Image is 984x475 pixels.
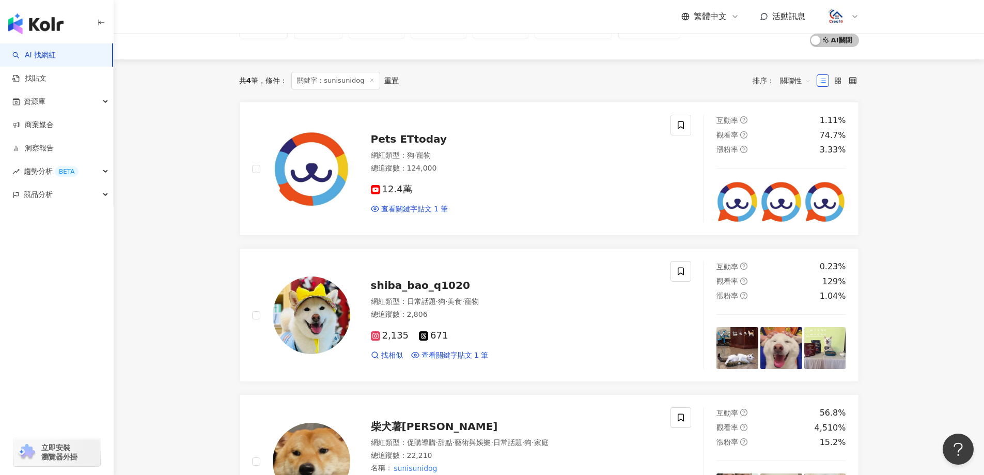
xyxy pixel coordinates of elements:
div: 3.33% [820,144,846,156]
a: 找相似 [371,350,403,361]
span: Pets ETtoday [371,133,447,145]
span: 趨勢分析 [24,160,79,183]
a: 商案媒合 [12,120,54,130]
div: 1.11% [820,115,846,126]
img: logo.png [826,7,846,26]
span: 4 [246,76,252,85]
span: 互動率 [716,116,738,125]
span: shiba_bao_q1020 [371,279,470,292]
div: 共 筆 [239,76,259,85]
span: 繁體中文 [694,11,727,22]
span: 找相似 [381,350,403,361]
span: 日常話題 [407,297,436,305]
div: 4,510% [814,422,846,434]
span: question-circle [740,146,747,153]
span: question-circle [740,424,747,431]
span: 資源庫 [24,90,45,113]
span: · [436,438,438,447]
span: 漲粉率 [716,145,738,154]
div: 重置 [384,76,399,85]
div: 129% [822,276,846,287]
div: 74.7% [820,130,846,141]
span: 關鍵字：sunisunidog [291,72,380,89]
span: 寵物 [464,297,479,305]
span: 名稱 ： [371,463,439,474]
span: 漲粉率 [716,292,738,300]
span: 觀看率 [716,423,738,432]
span: · [414,151,416,159]
span: 漲粉率 [716,438,738,446]
img: post-image [716,327,758,369]
span: question-circle [740,116,747,124]
span: question-circle [740,438,747,446]
span: · [491,438,493,447]
span: 狗 [524,438,532,447]
span: question-circle [740,409,747,416]
span: 查看關鍵字貼文 1 筆 [421,350,489,361]
span: 狗 [438,297,445,305]
img: post-image [804,327,846,369]
span: 立即安裝 瀏覽器外掛 [41,443,77,462]
div: 1.04% [820,290,846,302]
mark: sunisunidog [393,463,439,474]
span: 藝術與娛樂 [455,438,491,447]
span: rise [12,168,20,175]
span: 美食 [447,297,462,305]
span: · [522,438,524,447]
span: 2,135 [371,330,409,341]
a: KOL AvatarPets ETtoday網紅類型：狗·寵物總追蹤數：124,00012.4萬查看關鍵字貼文 1 筆互動率question-circle1.11%觀看率question-cir... [239,102,859,236]
img: chrome extension [17,444,37,461]
iframe: Help Scout Beacon - Open [943,434,974,465]
a: 查看關鍵字貼文 1 筆 [411,350,489,361]
div: 15.2% [820,437,846,448]
span: · [462,297,464,305]
div: BETA [55,166,79,177]
img: logo [8,13,64,34]
div: 網紅類型 ： [371,297,659,307]
div: 網紅類型 ： [371,150,659,161]
span: · [532,438,534,447]
img: KOL Avatar [273,130,350,208]
span: 甜點 [438,438,452,447]
span: 促購導購 [407,438,436,447]
span: 家庭 [534,438,549,447]
div: 總追蹤數 ： 2,806 [371,310,659,320]
span: 條件 ： [258,76,287,85]
div: 0.23% [820,261,846,272]
img: post-image [804,181,846,223]
div: 總追蹤數 ： 22,210 [371,451,659,461]
span: 關聯性 [780,72,811,89]
a: 查看關鍵字貼文 1 筆 [371,204,448,214]
span: question-circle [740,292,747,299]
span: 互動率 [716,263,738,271]
a: searchAI 找網紅 [12,50,56,60]
span: question-circle [740,263,747,270]
a: chrome extension立即安裝 瀏覽器外掛 [13,438,100,466]
span: · [445,297,447,305]
span: question-circle [740,278,747,285]
span: question-circle [740,131,747,139]
span: · [452,438,455,447]
span: 寵物 [416,151,431,159]
span: 競品分析 [24,183,53,206]
span: 柴犬薯[PERSON_NAME] [371,420,498,433]
span: 觀看率 [716,131,738,139]
span: 互動率 [716,409,738,417]
img: post-image [760,327,802,369]
span: 活動訊息 [772,11,805,21]
img: post-image [716,181,758,223]
span: 觀看率 [716,277,738,285]
a: KOL Avatarshiba_bao_q1020網紅類型：日常話題·狗·美食·寵物總追蹤數：2,8062,135671找相似查看關鍵字貼文 1 筆互動率question-circle0.23%... [239,248,859,382]
a: 找貼文 [12,73,46,84]
span: 狗 [407,151,414,159]
span: 671 [419,330,448,341]
span: 日常話題 [493,438,522,447]
div: 總追蹤數 ： 124,000 [371,163,659,174]
div: 網紅類型 ： [371,438,659,448]
img: KOL Avatar [273,277,350,354]
span: 查看關鍵字貼文 1 筆 [381,204,448,214]
span: 12.4萬 [371,184,412,195]
a: 洞察報告 [12,143,54,154]
img: post-image [760,181,802,223]
div: 排序： [753,72,817,89]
